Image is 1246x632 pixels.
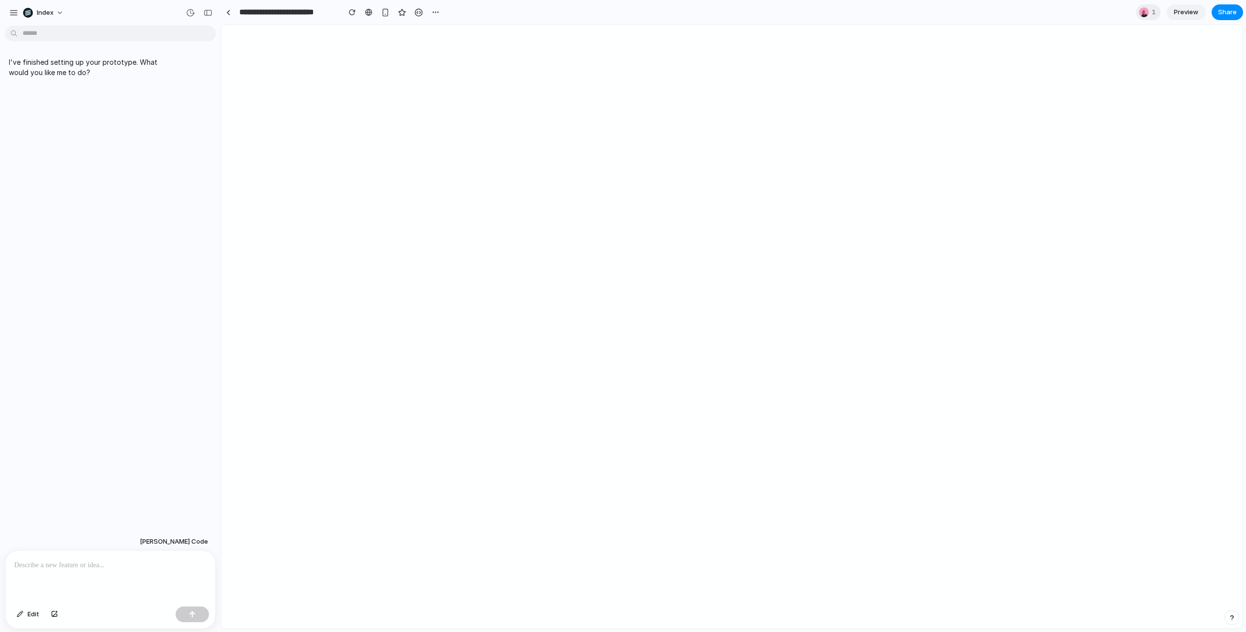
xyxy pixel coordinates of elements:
[1152,7,1159,17] span: 1
[1167,4,1206,20] a: Preview
[19,5,69,21] button: Index
[27,609,39,619] span: Edit
[9,57,173,78] p: I've finished setting up your prototype. What would you like me to do?
[37,8,53,18] span: Index
[1174,7,1198,17] span: Preview
[140,537,208,547] span: [PERSON_NAME] Code
[12,606,44,622] button: Edit
[1218,7,1237,17] span: Share
[137,533,211,551] button: [PERSON_NAME] Code
[1212,4,1243,20] button: Share
[1136,4,1161,20] div: 1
